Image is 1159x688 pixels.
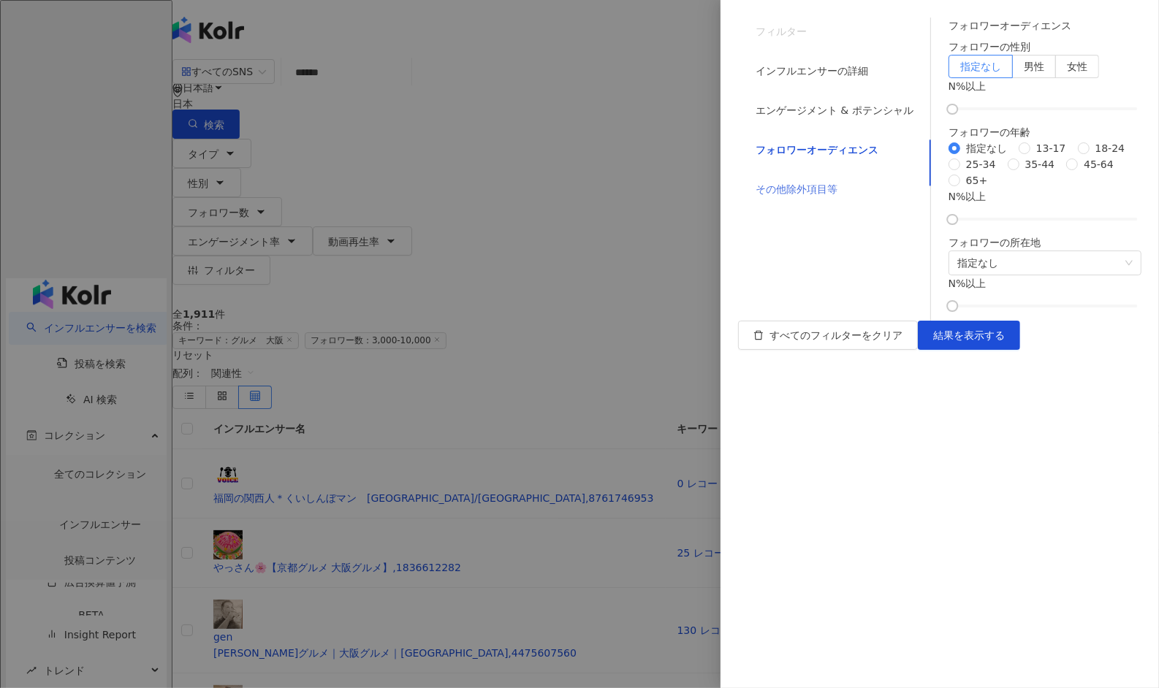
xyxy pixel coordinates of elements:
button: 結果を表示する [918,321,1020,350]
span: N [949,278,956,289]
button: すべてのフィルターをクリア [738,321,918,350]
div: エンゲージメント & ポテンシャル [756,102,913,118]
span: 女性 [1067,61,1087,72]
div: フォロワーの性別 [949,39,1141,55]
h4: フォロワーオーディエンス [949,18,1141,34]
span: 35-44 [1019,156,1061,172]
span: 指定なし [960,61,1001,72]
span: 25-34 [960,156,1002,172]
span: 18-24 [1090,140,1131,156]
span: delete [753,330,764,340]
div: フィルター [756,23,807,39]
div: フォロワーの年齢 [949,124,1141,140]
div: フォロワーオーディエンス [756,142,878,158]
span: すべてのフィルターをクリア [769,329,902,341]
span: N [949,80,956,92]
span: 65+ [960,172,994,188]
div: %以上 [949,275,1141,291]
div: フォロワーの所在地 [949,234,1141,251]
span: 結果を表示する [933,329,1005,341]
span: 13-17 [1030,140,1072,156]
div: その他除外項目等 [756,181,837,197]
span: 指定なし [957,251,1133,275]
div: インフルエンサーの詳細 [756,63,868,79]
span: 指定なし [960,140,1013,156]
span: N [949,191,956,202]
div: %以上 [949,78,1141,94]
div: %以上 [949,188,1141,205]
span: 45-64 [1078,156,1120,172]
span: 男性 [1024,61,1044,72]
